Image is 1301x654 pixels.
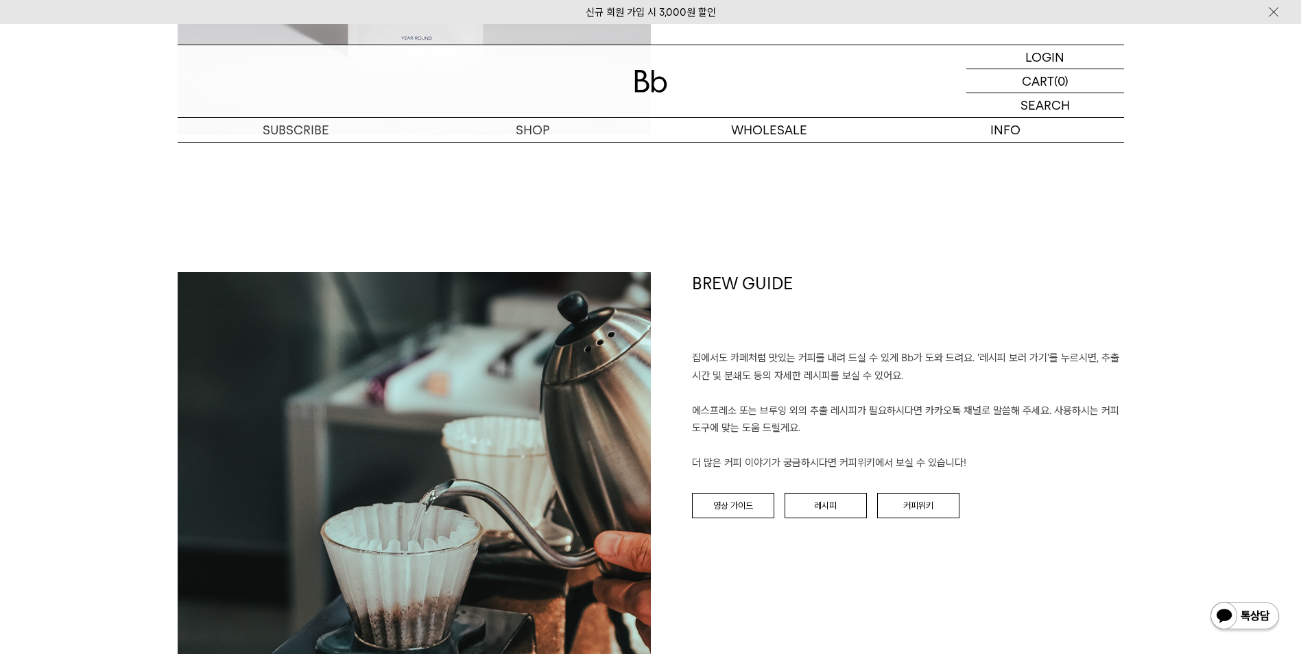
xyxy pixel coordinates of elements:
[785,493,867,519] a: 레시피
[1209,601,1280,633] img: 카카오톡 채널 1:1 채팅 버튼
[178,118,414,142] a: SUBSCRIBE
[1022,69,1054,93] p: CART
[586,6,716,19] a: 신규 회원 가입 시 3,000원 할인
[1054,69,1069,93] p: (0)
[966,69,1124,93] a: CART (0)
[692,350,1124,472] p: 집에서도 카페처럼 맛있는 커피를 내려 드실 ﻿수 있게 Bb가 도와 드려요. '레시피 보러 가기'를 누르시면, 추출 시간 및 분쇄도 등의 자세한 레시피를 보실 수 있어요. 에스...
[877,493,959,519] a: 커피위키
[1025,45,1064,69] p: LOGIN
[692,272,1124,350] h1: BREW GUIDE
[887,118,1124,142] p: INFO
[414,118,651,142] a: SHOP
[1020,93,1070,117] p: SEARCH
[966,45,1124,69] a: LOGIN
[651,118,887,142] p: WHOLESALE
[634,70,667,93] img: 로고
[692,493,774,519] a: 영상 가이드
